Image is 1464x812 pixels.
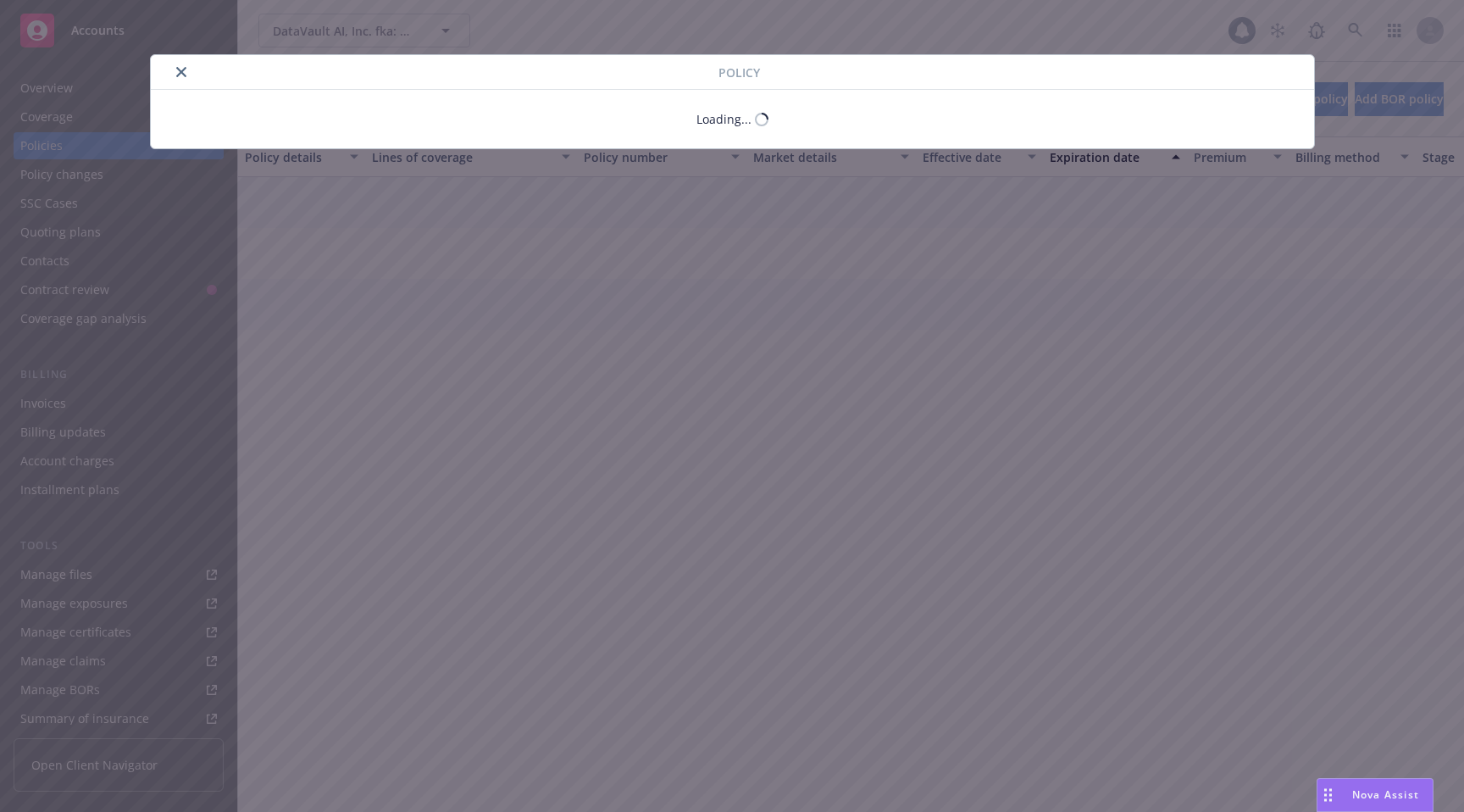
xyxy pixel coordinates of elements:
button: close [171,62,191,82]
span: Nova Assist [1352,787,1419,802]
span: Policy [718,64,760,81]
div: Drag to move [1317,779,1339,811]
button: Nova Assist [1317,778,1433,812]
div: Loading... [696,110,751,128]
